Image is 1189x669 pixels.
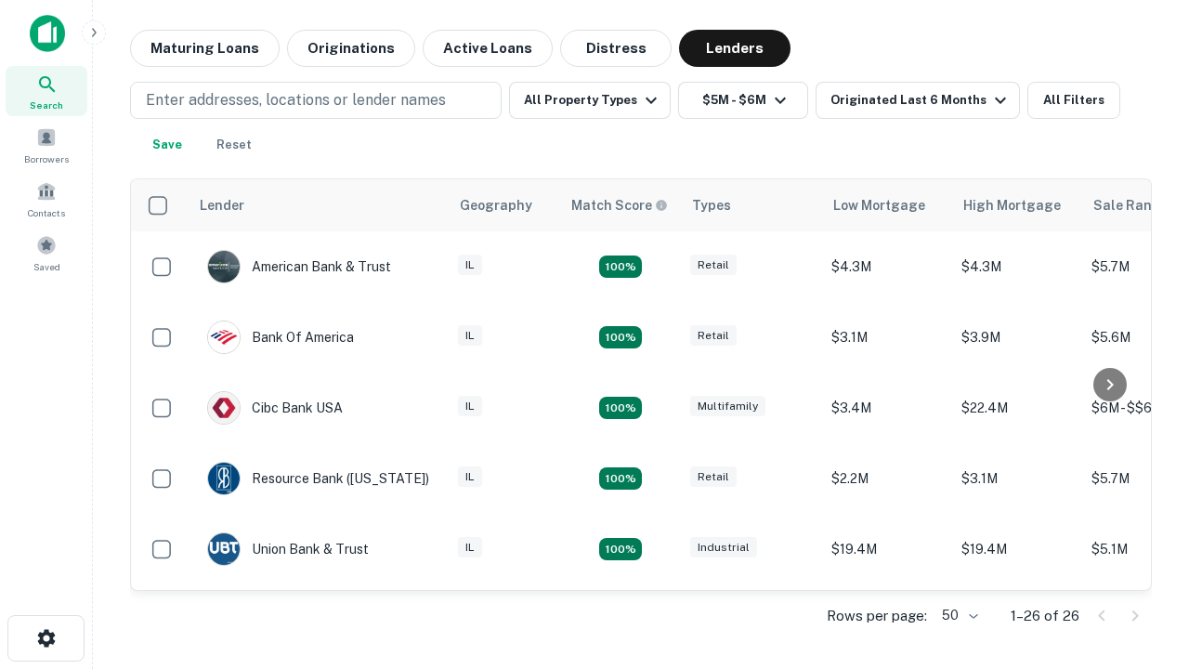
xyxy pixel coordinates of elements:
[423,30,553,67] button: Active Loans
[816,82,1020,119] button: Originated Last 6 Months
[690,537,757,558] div: Industrial
[952,373,1082,443] td: $22.4M
[690,255,737,276] div: Retail
[571,195,668,216] div: Capitalize uses an advanced AI algorithm to match your search with the best lender. The match sco...
[204,126,264,164] button: Reset
[207,250,391,283] div: American Bank & Trust
[822,231,952,302] td: $4.3M
[208,463,240,494] img: picture
[560,30,672,67] button: Distress
[599,326,642,348] div: Matching Properties: 4, hasApolloMatch: undefined
[934,602,981,629] div: 50
[822,373,952,443] td: $3.4M
[822,179,952,231] th: Low Mortgage
[681,179,822,231] th: Types
[137,126,197,164] button: Save your search to get updates of matches that match your search criteria.
[1027,82,1120,119] button: All Filters
[952,514,1082,584] td: $19.4M
[6,228,87,278] a: Saved
[30,15,65,52] img: capitalize-icon.png
[458,255,482,276] div: IL
[130,82,502,119] button: Enter addresses, locations or lender names
[208,251,240,282] img: picture
[690,325,737,347] div: Retail
[690,466,737,488] div: Retail
[560,179,681,231] th: Capitalize uses an advanced AI algorithm to match your search with the best lender. The match sco...
[458,396,482,417] div: IL
[952,443,1082,514] td: $3.1M
[207,462,429,495] div: Resource Bank ([US_STATE])
[822,514,952,584] td: $19.4M
[952,584,1082,655] td: $4M
[822,443,952,514] td: $2.2M
[208,392,240,424] img: picture
[130,30,280,67] button: Maturing Loans
[449,179,560,231] th: Geography
[571,195,664,216] h6: Match Score
[1011,605,1079,627] p: 1–26 of 26
[207,532,369,566] div: Union Bank & Trust
[33,259,60,274] span: Saved
[458,537,482,558] div: IL
[830,89,1012,111] div: Originated Last 6 Months
[827,605,927,627] p: Rows per page:
[458,325,482,347] div: IL
[599,256,642,278] div: Matching Properties: 7, hasApolloMatch: undefined
[952,302,1082,373] td: $3.9M
[822,302,952,373] td: $3.1M
[6,120,87,170] a: Borrowers
[6,174,87,224] a: Contacts
[200,194,244,216] div: Lender
[30,98,63,112] span: Search
[599,467,642,490] div: Matching Properties: 4, hasApolloMatch: undefined
[208,321,240,353] img: picture
[599,538,642,560] div: Matching Properties: 4, hasApolloMatch: undefined
[692,194,731,216] div: Types
[460,194,532,216] div: Geography
[690,396,765,417] div: Multifamily
[599,397,642,419] div: Matching Properties: 4, hasApolloMatch: undefined
[189,179,449,231] th: Lender
[963,194,1061,216] div: High Mortgage
[207,321,354,354] div: Bank Of America
[207,391,343,425] div: Cibc Bank USA
[952,231,1082,302] td: $4.3M
[287,30,415,67] button: Originations
[146,89,446,111] p: Enter addresses, locations or lender names
[1096,520,1189,610] iframe: Chat Widget
[24,151,69,166] span: Borrowers
[458,466,482,488] div: IL
[678,82,808,119] button: $5M - $6M
[509,82,671,119] button: All Property Types
[822,584,952,655] td: $4M
[28,205,65,220] span: Contacts
[679,30,790,67] button: Lenders
[6,66,87,116] a: Search
[952,179,1082,231] th: High Mortgage
[833,194,925,216] div: Low Mortgage
[208,533,240,565] img: picture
